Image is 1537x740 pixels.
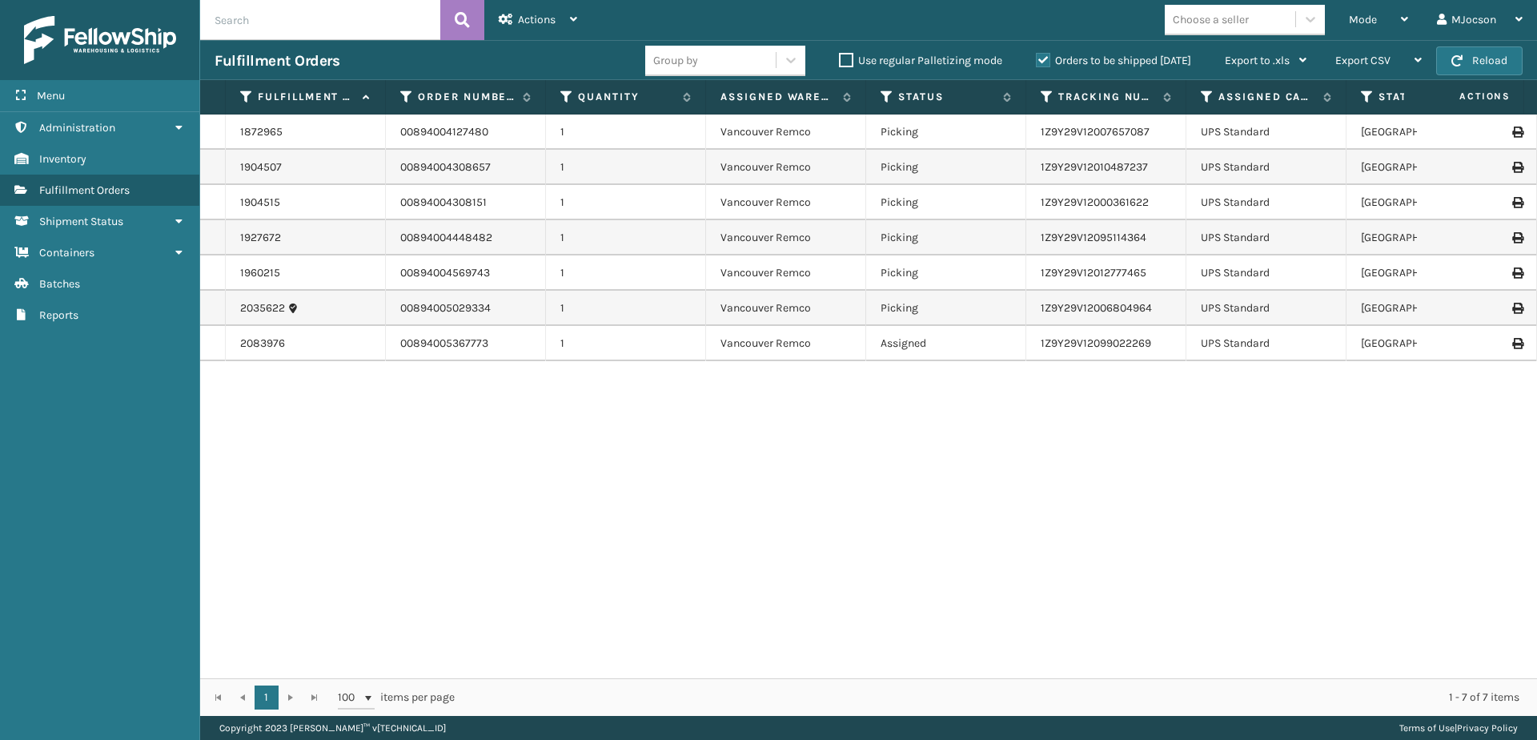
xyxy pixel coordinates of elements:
[866,291,1026,326] td: Picking
[1173,11,1249,28] div: Choose a seller
[1186,115,1346,150] td: UPS Standard
[1346,115,1507,150] td: [GEOGRAPHIC_DATA]
[1041,160,1148,174] a: 1Z9Y29V12010487237
[1346,326,1507,361] td: [GEOGRAPHIC_DATA]
[1512,162,1522,173] i: Print Label
[1399,716,1518,740] div: |
[1186,255,1346,291] td: UPS Standard
[1186,150,1346,185] td: UPS Standard
[338,690,362,706] span: 100
[240,230,281,246] a: 1927672
[386,291,546,326] td: 00894005029334
[546,255,706,291] td: 1
[1186,326,1346,361] td: UPS Standard
[1036,54,1191,67] label: Orders to be shipped [DATE]
[1346,185,1507,220] td: [GEOGRAPHIC_DATA]
[1041,125,1150,139] a: 1Z9Y29V12007657087
[39,308,78,322] span: Reports
[546,220,706,255] td: 1
[39,215,123,228] span: Shipment Status
[1349,13,1377,26] span: Mode
[240,195,280,211] a: 1904515
[578,90,675,104] label: Quantity
[1225,54,1290,67] span: Export to .xls
[338,686,455,710] span: items per page
[1457,722,1518,734] a: Privacy Policy
[39,277,80,291] span: Batches
[866,115,1026,150] td: Picking
[546,326,706,361] td: 1
[240,300,285,316] a: 2035622
[386,255,546,291] td: 00894004569743
[866,255,1026,291] td: Picking
[1512,303,1522,314] i: Print Label
[418,90,515,104] label: Order Number
[653,52,698,69] div: Group by
[1512,267,1522,279] i: Print Label
[866,220,1026,255] td: Picking
[1512,127,1522,138] i: Print Label
[706,220,866,255] td: Vancouver Remco
[1186,220,1346,255] td: UPS Standard
[706,255,866,291] td: Vancouver Remco
[866,185,1026,220] td: Picking
[39,152,86,166] span: Inventory
[1186,185,1346,220] td: UPS Standard
[898,90,995,104] label: Status
[219,716,446,740] p: Copyright 2023 [PERSON_NAME]™ v [TECHNICAL_ID]
[39,121,115,135] span: Administration
[1512,197,1522,208] i: Print Label
[24,16,176,64] img: logo
[240,124,283,140] a: 1872965
[1378,90,1475,104] label: State
[39,183,130,197] span: Fulfillment Orders
[240,336,285,352] a: 2083976
[1058,90,1155,104] label: Tracking Number
[240,159,282,175] a: 1904507
[477,690,1519,706] div: 1 - 7 of 7 items
[1409,83,1520,110] span: Actions
[866,326,1026,361] td: Assigned
[255,686,279,710] a: 1
[1346,150,1507,185] td: [GEOGRAPHIC_DATA]
[706,115,866,150] td: Vancouver Remco
[240,265,280,281] a: 1960215
[1512,232,1522,243] i: Print Label
[1041,231,1146,244] a: 1Z9Y29V12095114364
[1041,301,1152,315] a: 1Z9Y29V12006804964
[839,54,1002,67] label: Use regular Palletizing mode
[546,291,706,326] td: 1
[706,185,866,220] td: Vancouver Remco
[258,90,355,104] label: Fulfillment Order Id
[1186,291,1346,326] td: UPS Standard
[706,291,866,326] td: Vancouver Remco
[546,185,706,220] td: 1
[1335,54,1391,67] span: Export CSV
[706,326,866,361] td: Vancouver Remco
[546,150,706,185] td: 1
[1436,46,1523,75] button: Reload
[866,150,1026,185] td: Picking
[1399,722,1455,734] a: Terms of Use
[546,115,706,150] td: 1
[1041,266,1146,280] a: 1Z9Y29V12012777465
[386,150,546,185] td: 00894004308657
[39,246,94,259] span: Containers
[1218,90,1315,104] label: Assigned Carrier Service
[1346,220,1507,255] td: [GEOGRAPHIC_DATA]
[720,90,835,104] label: Assigned Warehouse
[1512,338,1522,349] i: Print Label
[386,220,546,255] td: 00894004448482
[1041,336,1151,350] a: 1Z9Y29V12099022269
[215,51,339,70] h3: Fulfillment Orders
[1346,255,1507,291] td: [GEOGRAPHIC_DATA]
[518,13,556,26] span: Actions
[1346,291,1507,326] td: [GEOGRAPHIC_DATA]
[37,89,65,103] span: Menu
[706,150,866,185] td: Vancouver Remco
[1041,195,1149,209] a: 1Z9Y29V12000361622
[386,185,546,220] td: 00894004308151
[386,326,546,361] td: 00894005367773
[386,115,546,150] td: 00894004127480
